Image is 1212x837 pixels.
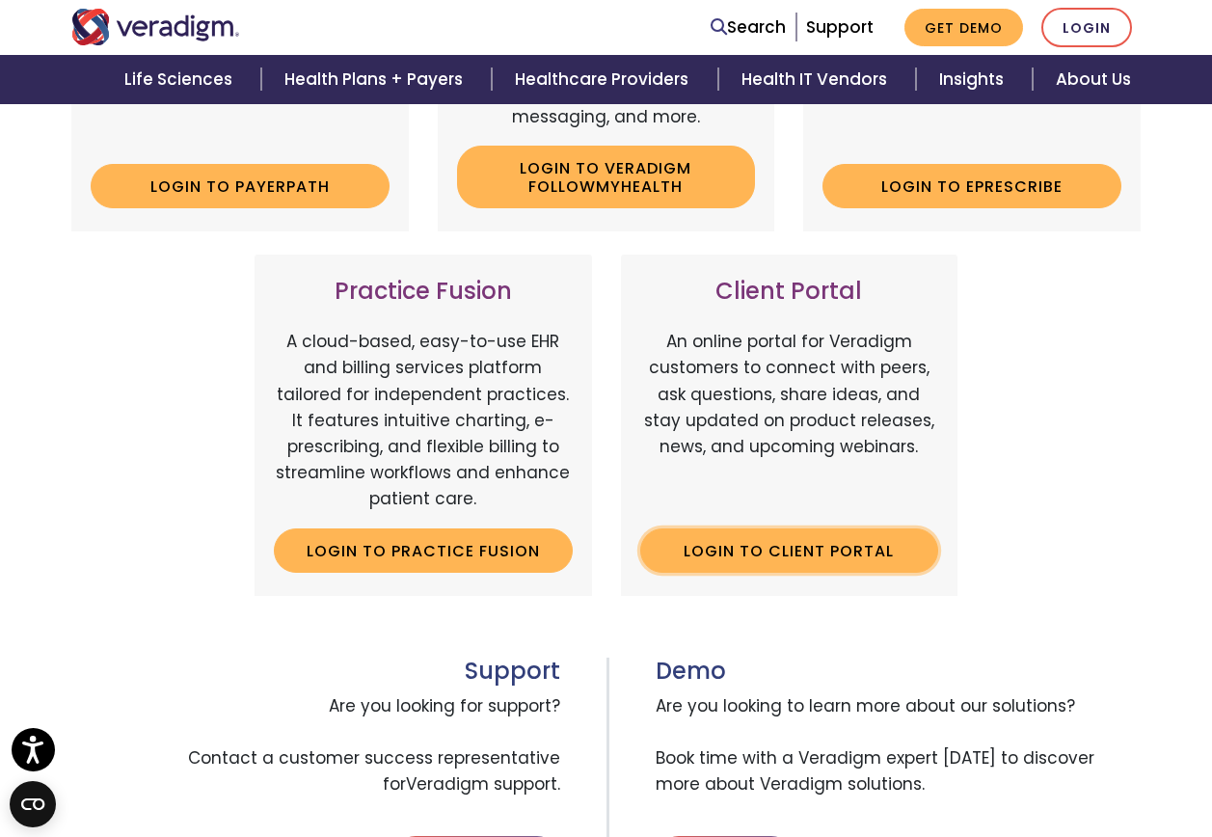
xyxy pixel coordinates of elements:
[406,772,560,796] span: Veradigm support.
[274,329,573,512] p: A cloud-based, easy-to-use EHR and billing services platform tailored for independent practices. ...
[711,14,786,40] a: Search
[71,658,560,686] h3: Support
[274,278,573,306] h3: Practice Fusion
[904,9,1023,46] a: Get Demo
[916,55,1033,104] a: Insights
[656,686,1142,806] span: Are you looking to learn more about our solutions? Book time with a Veradigm expert [DATE] to dis...
[492,55,717,104] a: Healthcare Providers
[10,781,56,827] button: Open CMP widget
[842,698,1189,814] iframe: Drift Chat Widget
[71,686,560,806] span: Are you looking for support? Contact a customer success representative for
[1041,8,1132,47] a: Login
[261,55,492,104] a: Health Plans + Payers
[806,15,874,39] a: Support
[101,55,261,104] a: Life Sciences
[274,528,573,573] a: Login to Practice Fusion
[71,9,240,45] img: Veradigm logo
[91,164,390,208] a: Login to Payerpath
[640,329,939,512] p: An online portal for Veradigm customers to connect with peers, ask questions, share ideas, and st...
[1033,55,1154,104] a: About Us
[457,146,756,208] a: Login to Veradigm FollowMyHealth
[718,55,916,104] a: Health IT Vendors
[656,658,1142,686] h3: Demo
[640,278,939,306] h3: Client Portal
[640,528,939,573] a: Login to Client Portal
[822,164,1121,208] a: Login to ePrescribe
